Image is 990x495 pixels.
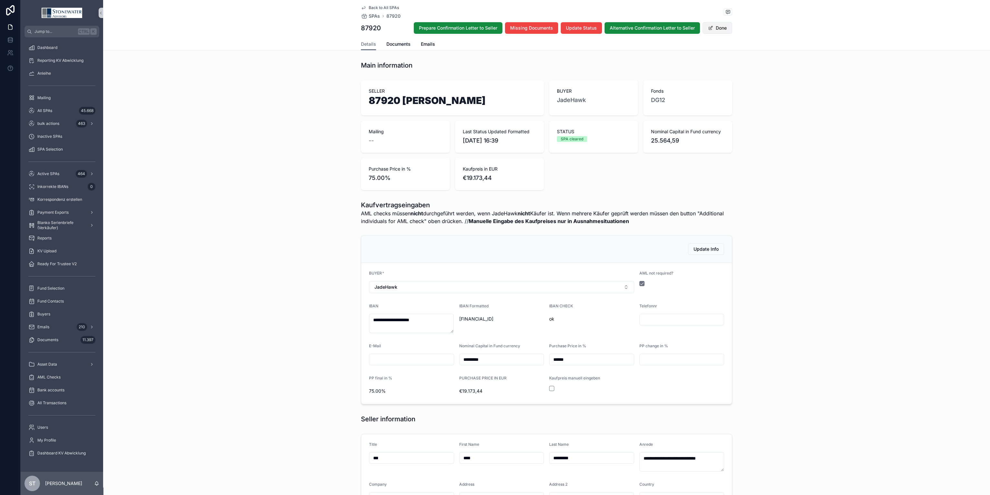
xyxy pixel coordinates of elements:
span: Address 2 [549,482,568,487]
span: [FINANCIAL_ID] [459,316,544,322]
span: Address [459,482,474,487]
span: BUYER [369,271,382,276]
span: STATUS [557,128,630,135]
a: Inactive SPAs [24,131,99,142]
a: Fund Contacts [24,295,99,307]
span: ST [29,480,35,487]
span: AML Checks [37,375,61,380]
span: Reports [37,236,52,241]
span: PP final in % [369,376,392,380]
a: Emails [421,38,435,51]
span: Mailing [37,95,51,100]
span: First Name [459,442,479,447]
h1: Main information [361,61,412,70]
a: DG12 [651,96,665,105]
span: ok [549,316,634,322]
button: Alternative Confirmation Letter to Seller [605,22,700,34]
span: Ready For Trustee V2 [37,261,77,266]
span: Back to All SPAs [369,5,399,10]
button: Prepare Confirmation Letter to Seller [414,22,502,34]
span: €19.173,44 [463,173,536,182]
span: KV Upload [37,248,56,254]
button: Done [703,22,732,34]
a: KV Upload [24,245,99,257]
span: 25.564,59 [651,136,724,145]
span: E-Mail [369,343,381,348]
a: Buyers [24,308,99,320]
span: IBAN CHECK [549,304,573,308]
a: Ready For Trustee V2 [24,258,99,270]
span: Asset Data [37,362,57,367]
a: bulk actions463 [24,118,99,129]
a: Fund Selection [24,283,99,294]
span: Users [37,425,48,430]
span: Country [639,482,654,487]
a: Blanko Serienbriefe (Verkäufer) [24,219,99,231]
a: SPA Selection [24,144,99,155]
span: Inkorrekte IBANs [37,184,68,189]
a: My Profile [24,434,99,446]
span: 75.00% [369,388,454,394]
a: Dashboard [24,42,99,53]
span: JadeHawk [374,284,397,290]
span: IBAN [369,304,378,308]
span: Emails [421,41,435,47]
a: JadeHawk [557,96,586,105]
a: 87920 [386,13,401,19]
span: Documents [386,41,411,47]
button: Update Status [561,22,602,34]
span: Anrede [639,442,653,447]
button: Select Button [369,281,634,293]
button: Jump to...CtrlK [24,26,99,37]
a: SPAs [361,13,380,19]
div: 210 [77,323,87,331]
a: Inkorrekte IBANs0 [24,181,99,192]
span: Dashboard KV Abwicklung [37,451,86,456]
span: -- [369,136,374,145]
strong: Manuelle Eingabe des Kaufpreises nur in Ausnahmesituationen [469,218,629,224]
a: Documents [386,38,411,51]
span: BUYER [557,88,630,94]
a: Bank accounts [24,384,99,396]
div: 463 [76,120,87,127]
span: Reporting KV Abwicklung [37,58,83,63]
span: Bank accounts [37,388,64,393]
span: K [91,29,96,34]
span: Jump to... [34,29,75,34]
span: SELLER [369,88,536,94]
div: 464 [76,170,87,178]
span: Company [369,482,387,487]
strong: nicht [518,210,530,217]
a: Dashboard KV Abwicklung [24,447,99,459]
a: Reports [24,232,99,244]
span: Fund Contacts [37,299,64,304]
span: SPA Selection [37,147,63,152]
h1: Seller information [361,415,415,424]
span: Kaufpreis in EUR [463,166,536,172]
a: Documents11.397 [24,334,99,346]
span: AML not required? [639,271,673,276]
span: Details [361,41,376,47]
a: Payment Exports [24,207,99,218]
span: Nominal Capital in Fund currency [651,128,724,135]
span: AML checks müssen durchgeführt werden, wenn JadeHawk Käufer ist. Wenn mehrere Käufer geprüft werd... [361,210,732,225]
a: Active SPAs464 [24,168,99,180]
span: Purchase Price in % [549,343,586,348]
span: Mailing [369,128,442,135]
a: All SPAs45.668 [24,105,99,117]
span: [DATE] 16:39 [463,136,536,145]
span: Title [369,442,377,447]
span: IBAN Formatted [459,304,489,308]
span: Purchase Price in % [369,166,442,172]
a: Anleihe [24,68,99,79]
span: Kaufpreis manuell eingeben [549,376,600,380]
span: Emails [37,324,49,330]
div: 45.668 [79,107,95,115]
span: Last Status Updated Formatted [463,128,536,135]
a: Users [24,422,99,433]
a: All Transactions [24,397,99,409]
strong: nicht [411,210,423,217]
span: Update Info [694,246,719,252]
